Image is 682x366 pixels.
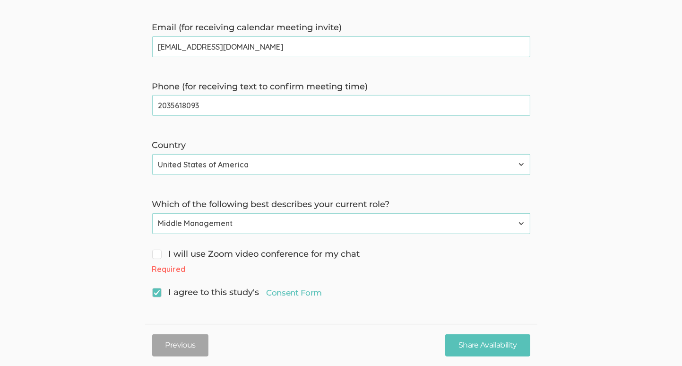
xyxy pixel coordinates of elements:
input: Share Availability [445,334,530,357]
label: Phone (for receiving text to confirm meeting time) [152,81,530,93]
span: I will use Zoom video conference for my chat [152,248,360,261]
a: Consent Form [267,287,322,298]
button: Previous [152,334,209,357]
label: Which of the following best describes your current role? [152,199,530,211]
label: Country [152,139,530,152]
label: Email (for receiving calendar meeting invite) [152,22,530,34]
div: Required [152,264,530,275]
span: I agree to this study's [152,287,322,299]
